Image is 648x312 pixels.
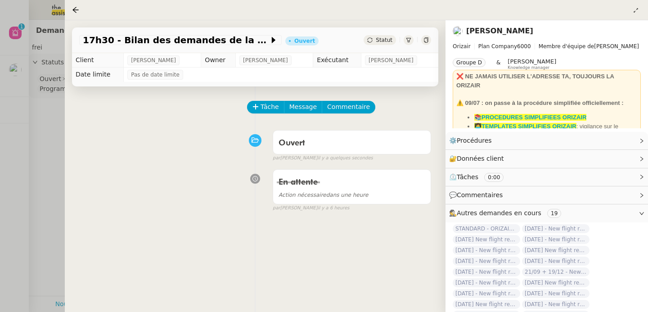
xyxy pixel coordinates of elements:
span: [DATE] - New flight request - [PERSON_NAME] [453,278,520,287]
td: Client [72,53,124,68]
span: Données client [457,155,504,162]
a: 📚PROCEDURES SIMPLIFIEES ORIZAIR [474,114,586,121]
strong: ❌ NE JAMAIS UTILISER L'ADRESSE TA, TOUJOURS LA ORIZAIR [456,73,614,89]
span: [DATE] - New flight request - [GEOGRAPHIC_DATA][PERSON_NAME] [453,257,520,266]
span: Membre d'équipe de [539,43,594,50]
span: Knowledge manager [508,65,549,70]
small: [PERSON_NAME] [273,204,349,212]
td: Owner [201,53,236,68]
span: 21/09 + 19/12 - New flight request - [PERSON_NAME] [522,267,589,276]
span: [DATE] New flight request - [PERSON_NAME] [453,300,520,309]
div: Ouvert [294,38,315,44]
nz-tag: Groupe D [453,58,486,67]
span: [DATE] New flight request - [PERSON_NAME] [522,278,589,287]
nz-tag: 19 [547,209,561,218]
span: il y a quelques secondes [318,154,373,162]
span: [DATE] - New flight request - [PERSON_NAME] [522,289,589,298]
span: Statut [376,37,392,43]
span: Ouvert [279,139,305,147]
div: 🔐Données client [445,150,648,167]
div: ⏲️Tâches 0:00 [445,168,648,186]
a: 👩‍💻TEMPLATES SIMPLIFIES ORIZAIR [474,123,576,130]
td: Exécutant [313,53,361,68]
span: Message [289,102,317,112]
span: [DATE] - New flight request - [PERSON_NAME] [453,289,520,298]
div: ⚙️Procédures [445,132,648,149]
span: [PERSON_NAME] [131,56,176,65]
span: Tâche [261,102,279,112]
span: Commentaires [457,191,503,199]
span: par [273,204,280,212]
span: [PERSON_NAME] [369,56,414,65]
span: [DATE] - New flight request - [PERSON_NAME] [522,300,589,309]
span: 17h30 - Bilan des demandes de la journée : en cours et restant à traiter - 12 septembre 2025 [83,36,269,45]
span: Orizair [453,43,471,50]
span: [DATE] New flight request - [PERSON_NAME] [453,235,520,244]
span: [DATE] - New flight request - [PERSON_NAME] [522,224,589,233]
small: [PERSON_NAME] [273,154,373,162]
span: Procédures [457,137,492,144]
span: il y a 6 heures [318,204,350,212]
span: 🔐 [449,154,508,164]
span: Autres demandes en cours [457,209,541,217]
a: [PERSON_NAME] [466,27,533,35]
span: [PERSON_NAME] [508,58,556,65]
span: 🕵️ [449,209,565,217]
div: 💬Commentaires [445,186,648,204]
span: Commentaire [327,102,370,112]
app-user-label: Knowledge manager [508,58,556,70]
span: [DATE] - New flight request - [PERSON_NAME] [522,257,589,266]
nz-tag: 0:00 [484,173,504,182]
button: Commentaire [322,101,375,113]
span: & [496,58,500,70]
span: [DATE] - New flight request - [PERSON_NAME] [522,235,589,244]
span: ⏲️ [449,173,511,181]
span: par [273,154,280,162]
span: En attente [279,178,318,186]
span: dans une heure [279,192,368,198]
div: 🕵️Autres demandes en cours 19 [445,204,648,222]
button: Tâche [247,101,284,113]
img: users%2FC9SBsJ0duuaSgpQFj5LgoEX8n0o2%2Favatar%2Fec9d51b8-9413-4189-adfb-7be4d8c96a3c [453,26,463,36]
span: Action nécessaire [279,192,326,198]
td: Date limite [72,68,124,82]
span: [DATE] - New flight request - [PERSON_NAME] [453,246,520,255]
span: 6000 [517,43,531,50]
span: [PERSON_NAME] [453,42,641,51]
span: [PERSON_NAME] [243,56,288,65]
span: ⚙️ [449,136,496,146]
span: [DATE] - New flight request - [PERSON_NAME] [453,267,520,276]
span: 💬 [449,191,507,199]
button: Message [284,101,322,113]
strong: ⚠️ 09/07 : on passe à la procédure simplifiée officiellement : [456,99,623,106]
span: [DATE] New flight request - [PERSON_NAME] [522,246,589,255]
span: Plan Company [478,43,517,50]
span: STANDARD - ORIZAIR - septembre 2025 [453,224,520,233]
span: Tâches [457,173,478,181]
span: Pas de date limite [131,70,180,79]
li: : vigilance sur le dashboard utiliser uniquement les templates avec ✈️Orizair pour éviter les con... [474,122,637,149]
